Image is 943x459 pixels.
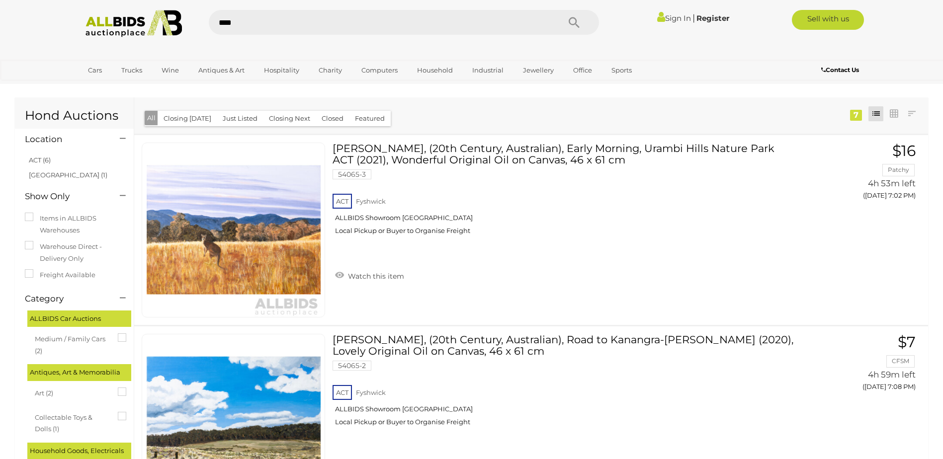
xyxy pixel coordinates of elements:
[217,111,263,126] button: Just Listed
[27,364,131,381] div: Antiques, Art & Memorabilia
[898,333,916,351] span: $7
[355,62,404,78] a: Computers
[25,213,124,236] label: Items in ALLBIDS Warehouses
[155,62,185,78] a: Wine
[340,143,788,242] a: [PERSON_NAME], (20th Century, Australian), Early Morning, Urambi Hills Nature Park ACT (2021), Wo...
[115,62,149,78] a: Trucks
[25,192,105,201] h4: Show Only
[349,111,391,126] button: Featured
[35,331,109,357] span: Medium / Family Cars (2)
[692,12,695,23] span: |
[29,156,51,164] a: ACT (6)
[657,13,691,23] a: Sign In
[145,111,158,125] button: All
[549,10,599,35] button: Search
[821,65,861,76] a: Contact Us
[567,62,599,78] a: Office
[25,135,105,144] h4: Location
[892,142,916,160] span: $16
[850,110,862,121] div: 7
[25,109,124,123] h1: Hond Auctions
[516,62,560,78] a: Jewellery
[316,111,349,126] button: Closed
[411,62,459,78] a: Household
[257,62,306,78] a: Hospitality
[35,409,109,435] span: Collectable Toys & Dolls (1)
[25,241,124,264] label: Warehouse Direct - Delivery Only
[696,13,729,23] a: Register
[82,78,165,95] a: [GEOGRAPHIC_DATA]
[35,385,109,399] span: Art (2)
[147,143,321,317] img: 54065-3a.jpg
[466,62,510,78] a: Industrial
[803,334,918,396] a: $7 CFSM 4h 59m left ([DATE] 7:08 PM)
[340,334,788,434] a: [PERSON_NAME], (20th Century, Australian), Road to Kanangra-[PERSON_NAME] (2020), Lovely Original...
[158,111,217,126] button: Closing [DATE]
[263,111,316,126] button: Closing Next
[792,10,864,30] a: Sell with us
[803,143,918,205] a: $16 Patchy 4h 53m left ([DATE] 7:02 PM)
[25,269,95,281] label: Freight Available
[82,62,108,78] a: Cars
[27,310,131,327] div: ALLBIDS Car Auctions
[192,62,251,78] a: Antiques & Art
[333,268,407,283] a: Watch this item
[312,62,348,78] a: Charity
[605,62,638,78] a: Sports
[29,171,107,179] a: [GEOGRAPHIC_DATA] (1)
[345,272,404,281] span: Watch this item
[821,66,859,74] b: Contact Us
[25,294,105,304] h4: Category
[80,10,188,37] img: Allbids.com.au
